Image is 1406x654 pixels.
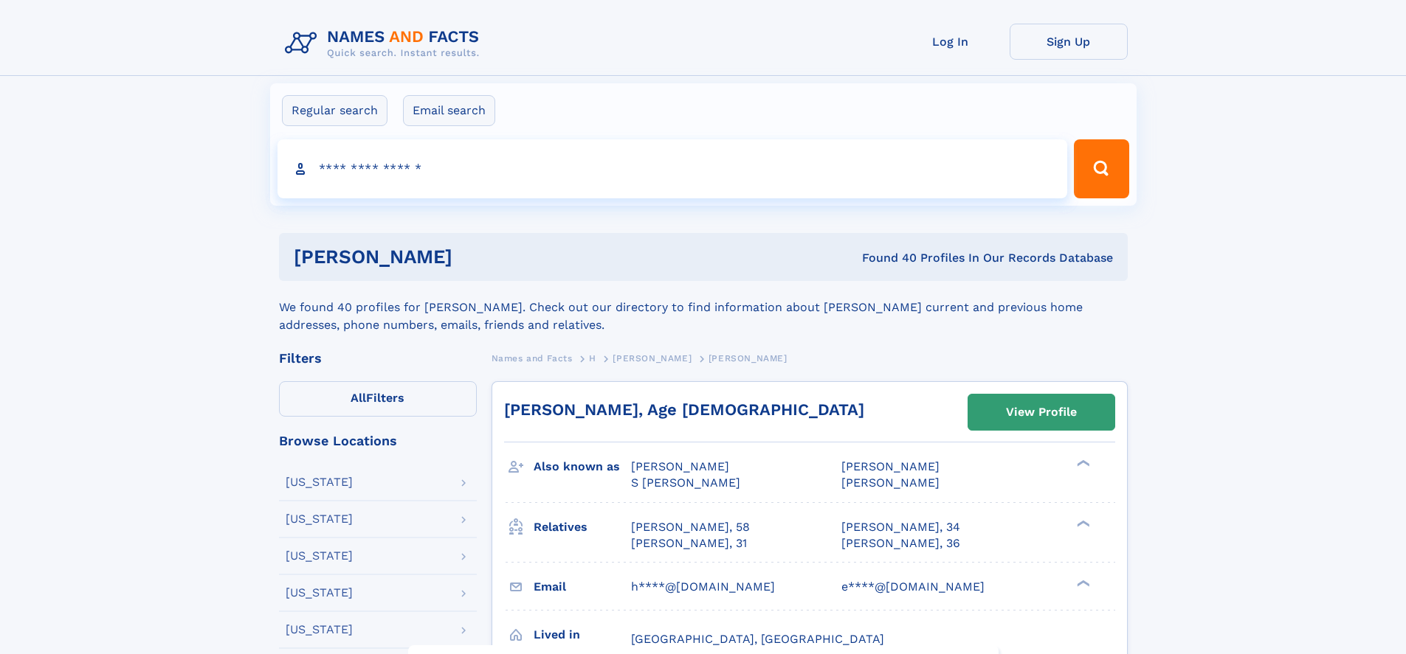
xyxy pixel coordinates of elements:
[286,587,353,599] div: [US_STATE]
[286,550,353,562] div: [US_STATE]
[492,349,573,367] a: Names and Facts
[709,353,788,363] span: [PERSON_NAME]
[278,139,1068,198] input: search input
[1073,518,1091,528] div: ❯
[841,535,960,552] a: [PERSON_NAME], 36
[613,349,692,367] a: [PERSON_NAME]
[613,353,692,363] span: [PERSON_NAME]
[279,24,492,63] img: Logo Names and Facts
[1006,395,1077,429] div: View Profile
[504,400,864,419] a: [PERSON_NAME], Age [DEMOGRAPHIC_DATA]
[892,24,1010,60] a: Log In
[286,476,353,488] div: [US_STATE]
[279,434,477,448] div: Browse Locations
[1010,24,1128,60] a: Sign Up
[631,632,884,646] span: [GEOGRAPHIC_DATA], [GEOGRAPHIC_DATA]
[841,459,940,473] span: [PERSON_NAME]
[1073,578,1091,588] div: ❯
[841,476,940,490] span: [PERSON_NAME]
[589,353,596,363] span: H
[968,394,1114,430] a: View Profile
[279,381,477,417] label: Filters
[534,515,631,540] h3: Relatives
[534,622,631,647] h3: Lived in
[1074,139,1128,198] button: Search Button
[403,95,495,126] label: Email search
[286,513,353,525] div: [US_STATE]
[657,250,1113,266] div: Found 40 Profiles In Our Records Database
[294,248,658,266] h1: [PERSON_NAME]
[1073,459,1091,468] div: ❯
[631,535,747,552] a: [PERSON_NAME], 31
[282,95,387,126] label: Regular search
[631,459,729,473] span: [PERSON_NAME]
[534,574,631,599] h3: Email
[279,352,477,365] div: Filters
[631,476,740,490] span: S [PERSON_NAME]
[286,624,353,636] div: [US_STATE]
[589,349,596,367] a: H
[631,519,750,535] a: [PERSON_NAME], 58
[351,391,366,405] span: All
[841,519,960,535] a: [PERSON_NAME], 34
[279,281,1128,334] div: We found 40 profiles for [PERSON_NAME]. Check out our directory to find information about [PERSON...
[534,454,631,479] h3: Also known as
